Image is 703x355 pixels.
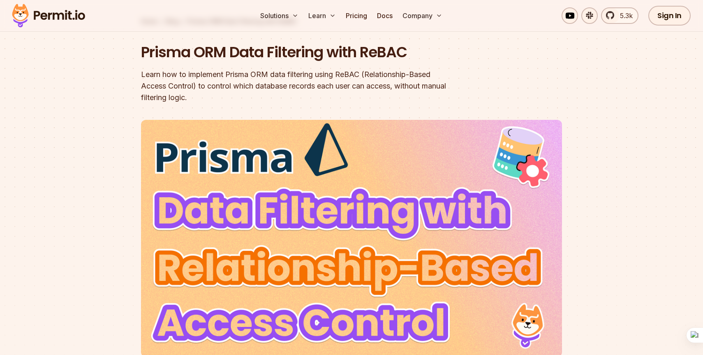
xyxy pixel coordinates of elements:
button: Learn [305,7,339,24]
a: Pricing [342,7,370,24]
button: Solutions [257,7,302,24]
span: 5.3k [615,11,633,21]
div: Learn how to implement Prisma ORM data filtering using ReBAC (Relationship-Based Access Control) ... [141,69,457,103]
button: Company [399,7,446,24]
a: Docs [374,7,396,24]
h1: Prisma ORM Data Filtering with ReBAC [141,42,457,63]
a: 5.3k [601,7,638,24]
img: Permit logo [8,2,89,30]
a: Sign In [648,6,691,26]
